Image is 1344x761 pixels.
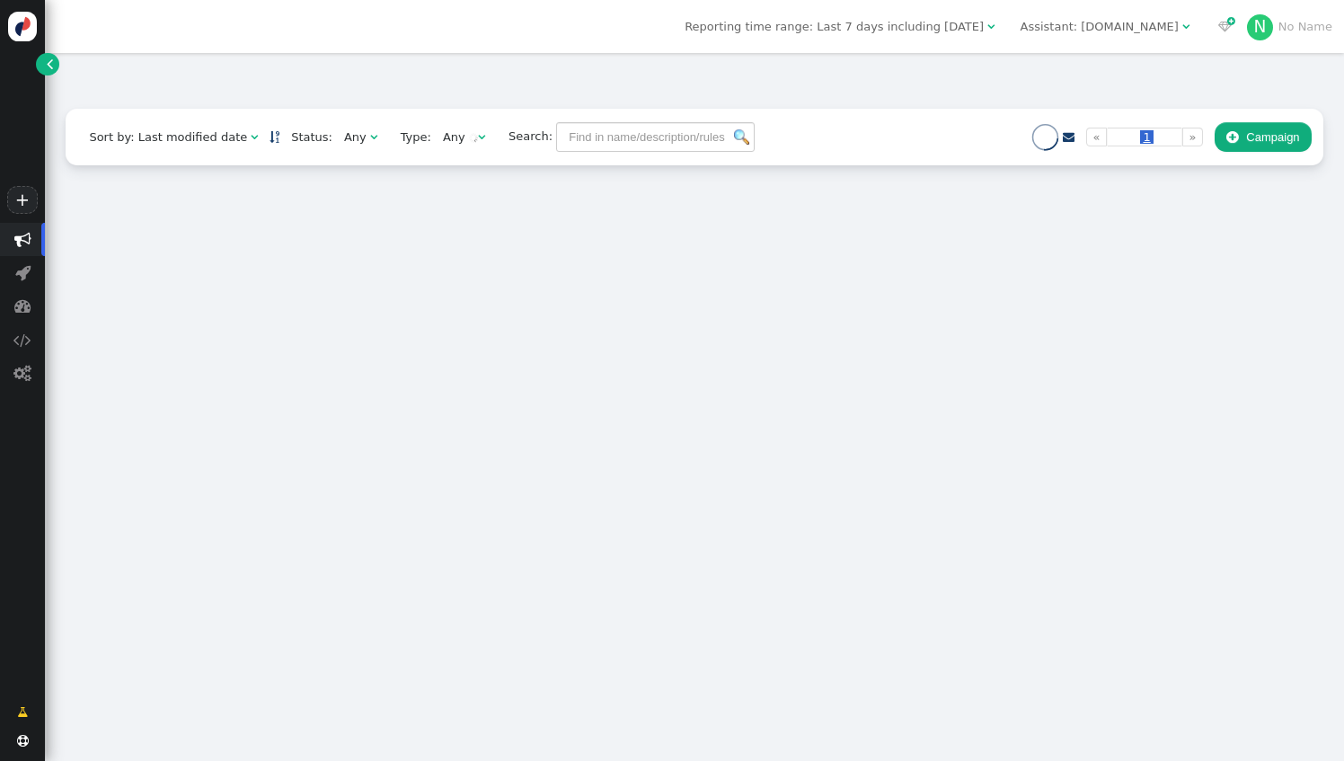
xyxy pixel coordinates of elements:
a:  [36,53,58,75]
span: Search: [497,129,553,143]
a: + [7,186,38,214]
span:  [370,131,377,143]
a:  [5,697,40,728]
span: 1 [1140,130,1153,144]
span:  [478,131,485,143]
span: Sorted in descending order [270,131,279,143]
div: Assistant: [DOMAIN_NAME] [1021,18,1179,36]
span:  [47,55,53,73]
span:  [13,332,31,349]
span:  [987,21,995,32]
span:  [17,703,28,721]
span:  [1226,130,1238,144]
div: Sort by: Last modified date [89,128,247,146]
span: Status: [279,128,332,146]
span:  [1218,21,1232,32]
a: NNo Name [1247,20,1332,33]
span:  [14,231,31,248]
span:  [1182,21,1189,32]
span:  [14,297,31,314]
span:  [17,735,29,747]
input: Find in name/description/rules [556,122,755,153]
img: loading.gif [469,133,478,142]
span:  [251,131,258,143]
span: Reporting time range: Last 7 days including [DATE] [685,20,984,33]
a: » [1182,128,1203,147]
div: Any [344,128,367,146]
img: logo-icon.svg [8,12,38,41]
a:  [270,130,279,144]
div: Any [443,128,465,146]
span:  [1063,131,1074,143]
span: Type: [389,128,431,146]
a:  [1063,130,1074,144]
a: « [1086,128,1107,147]
img: icon_search.png [734,129,749,145]
span:  [13,365,31,382]
button: Campaign [1215,122,1312,153]
span:  [15,264,31,281]
div: N [1247,14,1274,41]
